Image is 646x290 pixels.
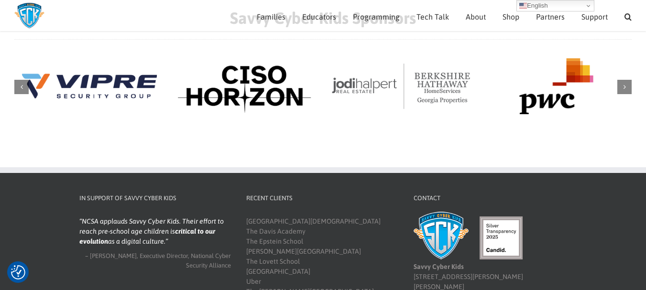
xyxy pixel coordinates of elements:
img: Jodi Halpert Real Estate [326,58,476,114]
div: Previous slide [14,80,29,94]
span: Tech Talk [416,13,449,21]
blockquote: NCSA applauds Savvy Cyber Kids. Their effort to reach pre-school age children is as a digital cul... [79,216,231,247]
span: Partners [536,13,565,21]
img: en [519,2,527,10]
span: Families [257,13,285,21]
span: Shop [503,13,519,21]
div: Next slide [617,80,632,94]
span: About [466,13,486,21]
h4: Contact [414,193,566,203]
img: candid-seal-silver-2025.svg [480,216,523,259]
span: Executive Director [140,252,188,259]
div: 3 / 9 [481,58,632,116]
span: [PERSON_NAME] [90,252,137,259]
img: Revisit consent button [11,265,25,279]
h4: Recent Clients [246,193,398,203]
h4: In Support of Savvy Cyber Kids [79,193,231,203]
img: CISO Horizon [170,58,320,114]
img: PwC [481,58,632,114]
img: Vipre Security Group [14,58,165,114]
span: Programming [353,13,400,21]
div: 9 / 9 [14,58,165,116]
div: 2 / 9 [326,58,476,116]
div: 1 / 9 [170,58,320,116]
span: Educators [302,13,336,21]
img: Savvy Cyber Kids Logo [14,2,44,29]
span: Support [581,13,608,21]
b: Savvy Cyber Kids [414,263,464,270]
img: Savvy Cyber Kids [414,212,469,259]
span: National Cyber Security Alliance [186,252,231,269]
button: Consent Preferences [11,265,25,279]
